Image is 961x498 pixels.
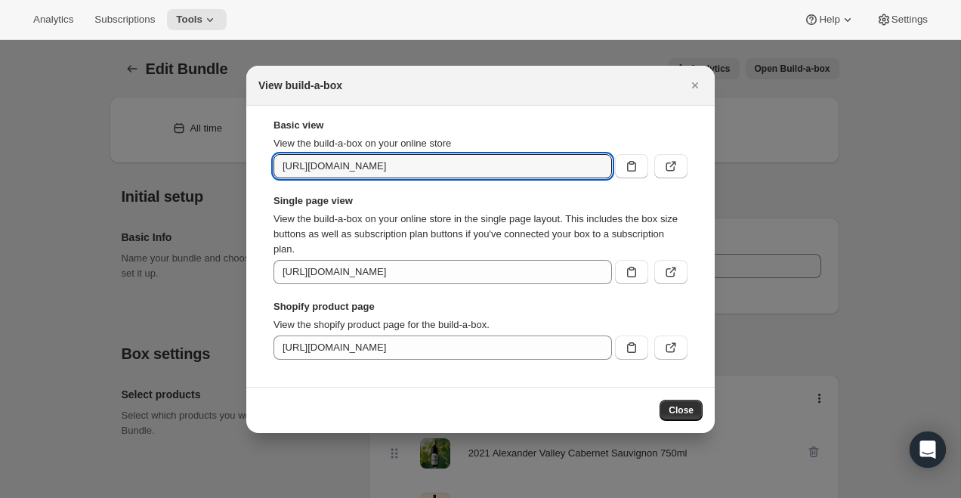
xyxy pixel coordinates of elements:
[273,136,688,151] p: View the build-a-box on your online store
[891,14,928,26] span: Settings
[273,193,688,209] strong: Single page view
[273,317,688,333] p: View the shopify product page for the build-a-box.
[684,75,706,96] button: Close
[819,14,839,26] span: Help
[94,14,155,26] span: Subscriptions
[910,431,946,468] div: Open Intercom Messenger
[176,14,202,26] span: Tools
[273,118,688,133] strong: Basic view
[273,212,688,257] p: View the build-a-box on your online store in the single page layout. This includes the box size b...
[669,404,694,416] span: Close
[660,400,703,421] button: Close
[33,14,73,26] span: Analytics
[273,299,688,314] strong: Shopify product page
[167,9,227,30] button: Tools
[85,9,164,30] button: Subscriptions
[795,9,864,30] button: Help
[867,9,937,30] button: Settings
[24,9,82,30] button: Analytics
[258,78,342,93] h2: View build-a-box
